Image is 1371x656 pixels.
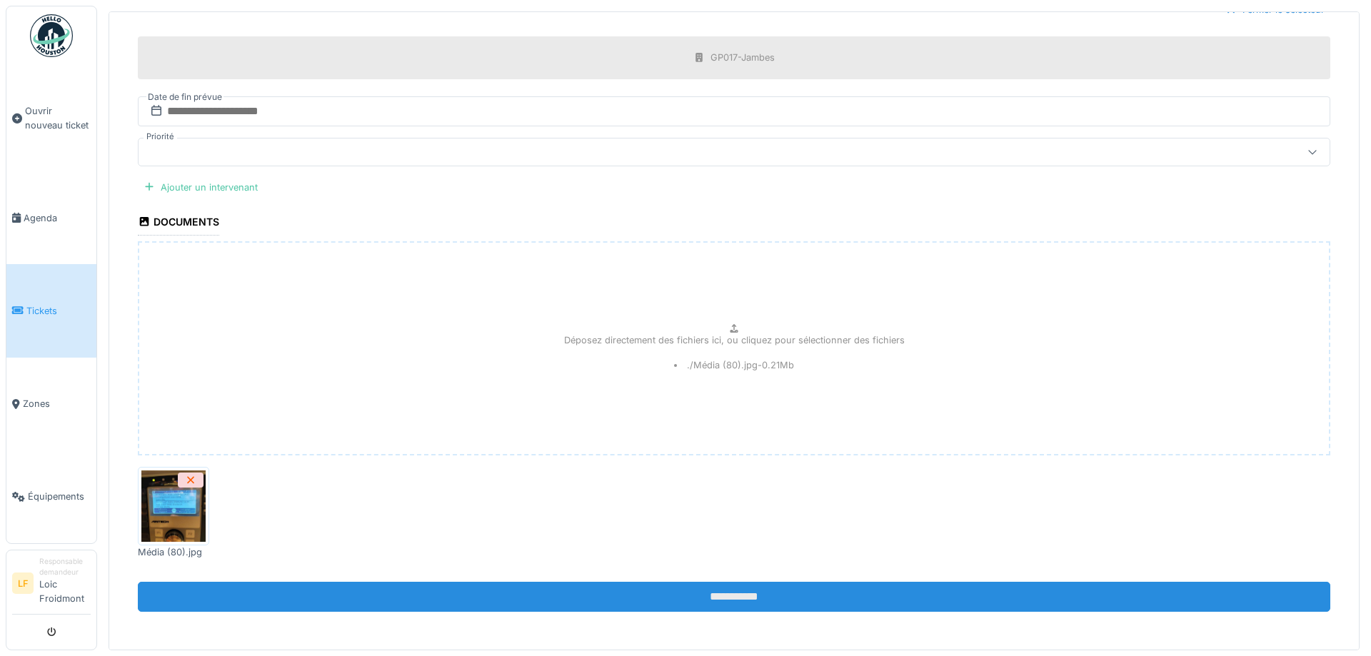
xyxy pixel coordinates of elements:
div: Média (80).jpg [138,545,209,559]
div: Ajouter un intervenant [138,178,263,197]
li: ./Média (80).jpg - 0.21 Mb [674,358,794,372]
p: Déposez directement des fichiers ici, ou cliquez pour sélectionner des fichiers [564,333,905,347]
li: LF [12,572,34,594]
div: Responsable demandeur [39,556,91,578]
span: Ouvrir nouveau ticket [25,104,91,131]
span: Agenda [24,211,91,225]
a: Ouvrir nouveau ticket [6,65,96,171]
a: Zones [6,358,96,450]
a: LF Responsable demandeurLoic Froidmont [12,556,91,615]
img: Badge_color-CXgf-gQk.svg [30,14,73,57]
li: Loic Froidmont [39,556,91,611]
label: Date de fin prévue [146,89,224,105]
a: Agenda [6,171,96,264]
span: Zones [23,397,91,410]
div: Documents [138,211,219,236]
a: Tickets [6,264,96,357]
label: Priorité [144,131,177,143]
span: Tickets [26,304,91,318]
span: Équipements [28,490,91,503]
img: odaed3oac1qubvqdz313mcczj9as [141,470,206,542]
a: Équipements [6,450,96,543]
div: GP017-Jambes [710,51,775,64]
